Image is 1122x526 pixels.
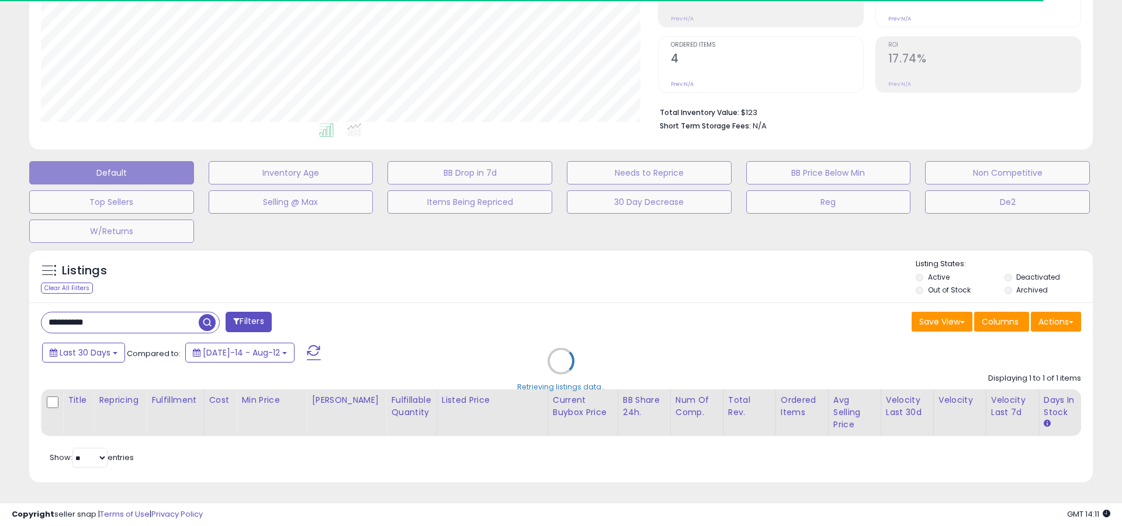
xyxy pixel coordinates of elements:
[567,161,732,184] button: Needs to Reprice
[660,121,751,131] b: Short Term Storage Fees:
[209,190,373,214] button: Selling @ Max
[1067,508,1110,520] span: 2025-09-12 14:11 GMT
[888,15,911,22] small: Prev: N/A
[671,15,694,22] small: Prev: N/A
[746,161,911,184] button: BB Price Below Min
[925,190,1090,214] button: De2
[888,52,1081,68] h2: 17.74%
[671,42,863,48] span: Ordered Items
[387,190,552,214] button: Items Being Repriced
[567,190,732,214] button: 30 Day Decrease
[753,120,767,131] span: N/A
[925,161,1090,184] button: Non Competitive
[660,107,739,117] b: Total Inventory Value:
[746,190,911,214] button: Reg
[671,81,694,88] small: Prev: N/A
[29,190,194,214] button: Top Sellers
[671,52,863,68] h2: 4
[100,508,150,520] a: Terms of Use
[29,161,194,184] button: Default
[660,104,1072,119] li: $123
[517,381,605,392] div: Retrieving listings data..
[151,508,203,520] a: Privacy Policy
[12,508,54,520] strong: Copyright
[888,81,911,88] small: Prev: N/A
[209,161,373,184] button: Inventory Age
[888,42,1081,48] span: ROI
[387,161,552,184] button: BB Drop in 7d
[29,220,194,243] button: W/Returns
[12,509,203,520] div: seller snap | |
